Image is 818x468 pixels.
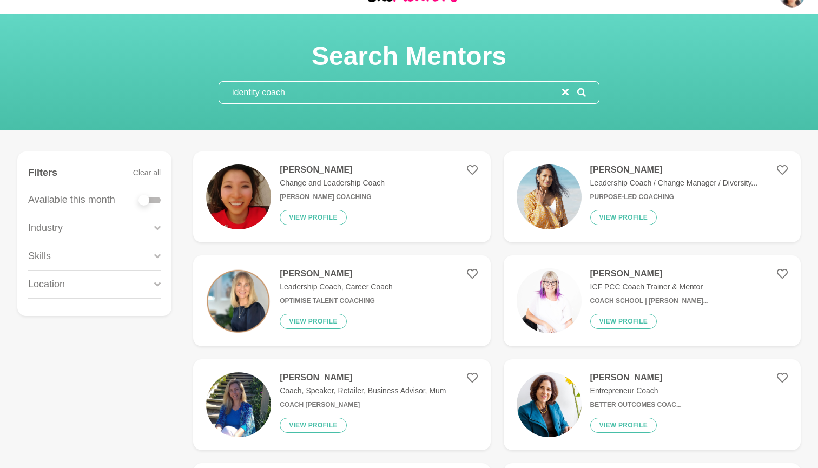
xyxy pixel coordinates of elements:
input: Search mentors [219,82,562,103]
img: 18c25d3d82725d2fe97947ff9add4fc12f85a524-1183x1183.png [206,164,271,229]
h1: Search Mentors [219,40,599,72]
img: fce8846dfc9915dc30a9b5013df766b3f18915bb-3080x3838.jpg [517,268,582,333]
button: View profile [280,314,347,329]
h4: [PERSON_NAME] [590,268,709,279]
h4: Filters [28,167,57,179]
button: Clear all [133,160,161,186]
p: Skills [28,249,51,263]
a: [PERSON_NAME]Coach, Speaker, Retailer, Business Advisor, MumCoach [PERSON_NAME]View profile [193,359,490,450]
h6: Better Outcomes Coac... [590,401,682,409]
img: 81ae63a0c9df8fbd3a67eb4428b23410b4d10a04-1080x1080.png [206,268,271,333]
a: [PERSON_NAME]ICF PCC Coach Trainer & MentorCoach School | [PERSON_NAME]...View profile [504,255,801,346]
p: Available this month [28,193,115,207]
a: [PERSON_NAME]Leadership Coach / Change Manager / Diversity...Purpose-Led CoachingView profile [504,151,801,242]
p: Coach, Speaker, Retailer, Business Advisor, Mum [280,385,446,397]
p: Leadership Coach, Career Coach [280,281,393,293]
p: Change and Leadership Coach [280,177,385,189]
h6: Optimise Talent Coaching [280,297,393,305]
h6: [PERSON_NAME] Coaching [280,193,385,201]
p: Industry [28,221,63,235]
a: [PERSON_NAME]Change and Leadership Coach[PERSON_NAME] CoachingView profile [193,151,490,242]
h4: [PERSON_NAME] [590,164,757,175]
a: [PERSON_NAME]Leadership Coach, Career CoachOptimise Talent CoachingView profile [193,255,490,346]
button: View profile [280,418,347,433]
img: bc4c1a949b657d47f3b408cf720d91789dc47126-1575x1931.jpg [517,372,582,437]
p: ICF PCC Coach Trainer & Mentor [590,281,709,293]
button: View profile [590,314,657,329]
button: View profile [590,418,657,433]
p: Entrepreneur Coach [590,385,682,397]
h6: Coach [PERSON_NAME] [280,401,446,409]
h6: Purpose-Led Coaching [590,193,757,201]
img: 55e0ed57f3ba5424a5660e136578c55d23bb18a6-3239x4319.jpg [517,164,582,229]
h4: [PERSON_NAME] [590,372,682,383]
p: Location [28,277,65,292]
h4: [PERSON_NAME] [280,372,446,383]
a: [PERSON_NAME]Entrepreneur CoachBetter Outcomes Coac...View profile [504,359,801,450]
h4: [PERSON_NAME] [280,164,385,175]
h6: Coach School | [PERSON_NAME]... [590,297,709,305]
h4: [PERSON_NAME] [280,268,393,279]
p: Leadership Coach / Change Manager / Diversity... [590,177,757,189]
img: a1d562f41bc5d817979ac70d88e1491a68d2fe67-2233x3051.jpg [206,372,271,437]
button: View profile [280,210,347,225]
button: View profile [590,210,657,225]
